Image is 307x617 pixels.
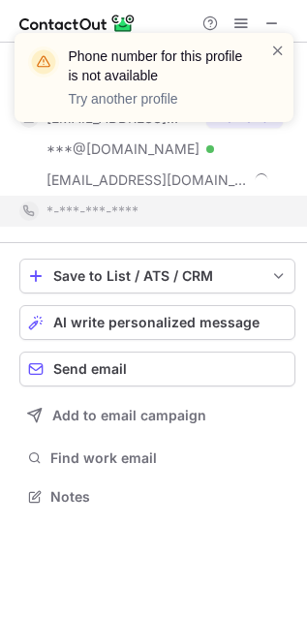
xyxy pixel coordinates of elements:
header: Phone number for this profile is not available [69,46,247,85]
p: Try another profile [69,89,247,108]
button: AI write personalized message [19,305,295,340]
span: Find work email [50,449,288,467]
button: Find work email [19,445,295,472]
button: Notes [19,483,295,510]
img: ContactOut v5.3.10 [19,12,136,35]
span: Notes [50,488,288,506]
span: Send email [53,361,127,377]
span: Add to email campaign [52,408,206,423]
span: [EMAIL_ADDRESS][DOMAIN_NAME] [46,171,248,189]
button: Send email [19,352,295,386]
img: warning [28,46,59,77]
button: Add to email campaign [19,398,295,433]
span: AI write personalized message [53,315,260,330]
div: Save to List / ATS / CRM [53,268,261,284]
button: save-profile-one-click [19,259,295,293]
